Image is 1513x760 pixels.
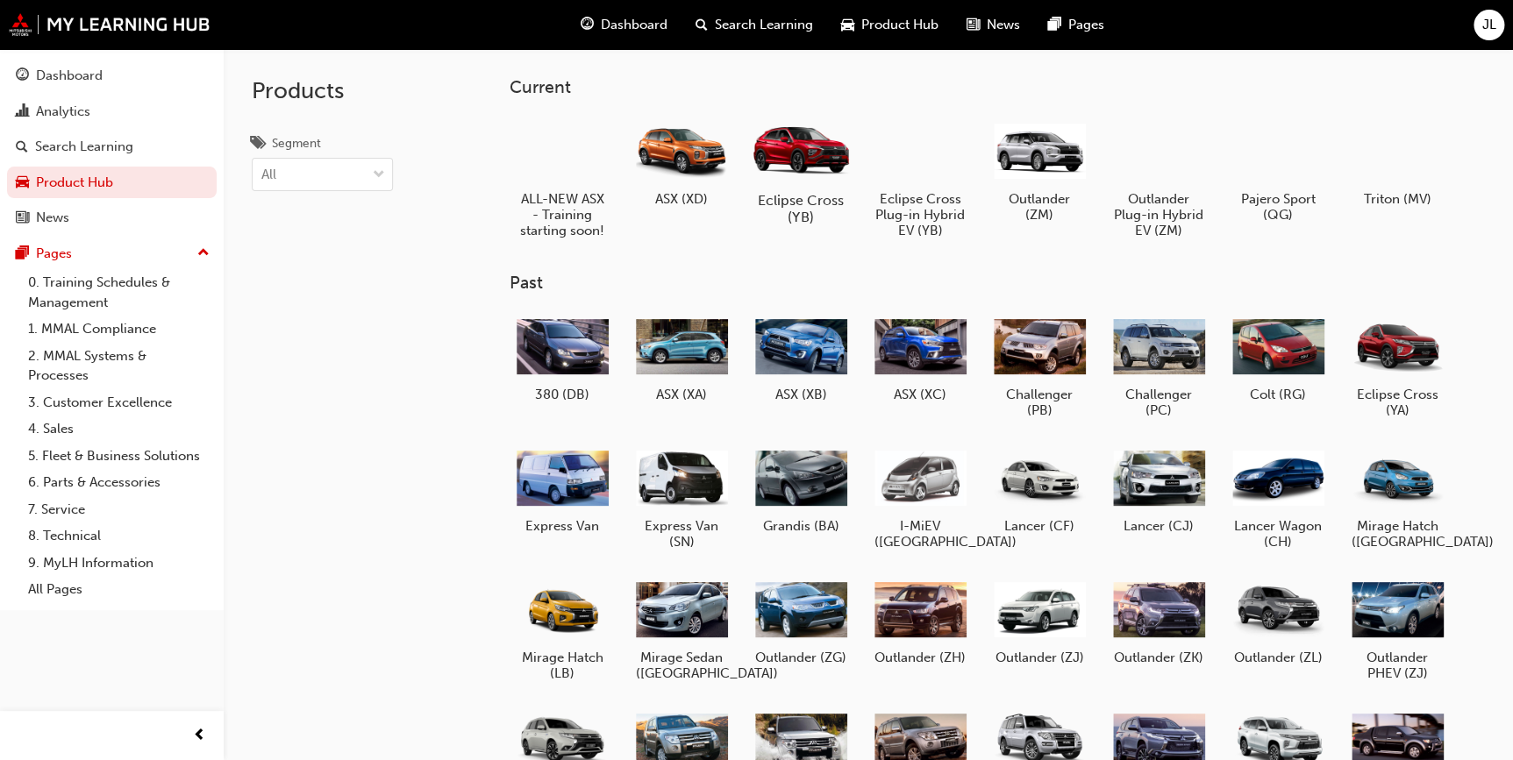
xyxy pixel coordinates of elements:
a: Outlander (ZH) [867,571,973,672]
h5: ASX (XC) [874,387,967,402]
a: Outlander (ZM) [987,111,1092,229]
a: news-iconNews [953,7,1034,43]
a: Mirage Hatch ([GEOGRAPHIC_DATA]) [1345,439,1450,557]
a: Lancer (CF) [987,439,1092,541]
a: News [7,202,217,234]
a: Eclipse Cross (YA) [1345,308,1450,425]
span: chart-icon [16,104,29,120]
a: ASX (XC) [867,308,973,409]
a: Lancer Wagon (CH) [1225,439,1331,557]
a: ALL-NEW ASX - Training starting soon! [510,111,615,245]
h5: ASX (XB) [755,387,847,402]
a: 4. Sales [21,416,217,443]
a: Eclipse Cross Plug-in Hybrid EV (YB) [867,111,973,245]
span: Dashboard [601,15,667,35]
h5: Eclipse Cross (YB) [752,192,849,225]
a: 0. Training Schedules & Management [21,269,217,316]
h5: Outlander (ZG) [755,650,847,665]
a: ASX (XD) [629,111,734,213]
a: All Pages [21,576,217,603]
a: Outlander (ZG) [748,571,853,672]
h5: Outlander (ZK) [1113,650,1205,665]
div: News [36,208,69,228]
a: 1. MMAL Compliance [21,316,217,343]
div: Segment [272,135,321,153]
div: Dashboard [36,66,103,86]
span: guage-icon [581,14,594,36]
a: Eclipse Cross (YB) [748,111,853,229]
h5: Express Van [517,518,609,534]
button: Pages [7,238,217,270]
a: search-iconSearch Learning [682,7,827,43]
a: Analytics [7,96,217,128]
span: search-icon [16,139,28,155]
a: Dashboard [7,60,217,92]
h5: 380 (DB) [517,387,609,402]
a: Product Hub [7,167,217,199]
a: ASX (XA) [629,308,734,409]
h5: Challenger (PC) [1113,387,1205,418]
h5: ASX (XD) [636,191,728,207]
a: Mirage Sedan ([GEOGRAPHIC_DATA]) [629,571,734,688]
span: tags-icon [252,137,265,153]
h5: Mirage Sedan ([GEOGRAPHIC_DATA]) [636,650,728,681]
h5: Outlander (ZL) [1232,650,1324,665]
div: All [261,165,276,185]
span: down-icon [373,164,385,187]
a: Outlander (ZK) [1106,571,1211,672]
span: Pages [1068,15,1104,35]
h3: Past [510,273,1485,293]
a: 380 (DB) [510,308,615,409]
a: Pajero Sport (QG) [1225,111,1331,229]
h2: Products [252,77,393,105]
a: Grandis (BA) [748,439,853,541]
span: car-icon [841,14,854,36]
h5: Triton (MV) [1352,191,1444,207]
span: news-icon [16,210,29,226]
button: JL [1474,10,1504,40]
a: 9. MyLH Information [21,550,217,577]
h5: Eclipse Cross (YA) [1352,387,1444,418]
a: Mirage Hatch (LB) [510,571,615,688]
h5: Pajero Sport (QG) [1232,191,1324,223]
a: Challenger (PC) [1106,308,1211,425]
a: Outlander PHEV (ZJ) [1345,571,1450,688]
a: 6. Parts & Accessories [21,469,217,496]
span: Product Hub [861,15,938,35]
h5: Express Van (SN) [636,518,728,550]
h5: Lancer (CJ) [1113,518,1205,534]
a: Outlander Plug-in Hybrid EV (ZM) [1106,111,1211,245]
a: Challenger (PB) [987,308,1092,425]
h5: Colt (RG) [1232,387,1324,402]
h5: ALL-NEW ASX - Training starting soon! [517,191,609,238]
h3: Current [510,77,1485,97]
a: Outlander (ZL) [1225,571,1331,672]
a: Search Learning [7,131,217,163]
h5: ASX (XA) [636,387,728,402]
span: guage-icon [16,68,29,84]
h5: Mirage Hatch (LB) [517,650,609,681]
h5: Outlander (ZJ) [994,650,1086,665]
a: ASX (XB) [748,308,853,409]
img: mmal [9,13,211,36]
h5: Outlander PHEV (ZJ) [1352,650,1444,681]
a: I-MiEV ([GEOGRAPHIC_DATA]) [867,439,973,557]
h5: Outlander Plug-in Hybrid EV (ZM) [1113,191,1205,238]
h5: Outlander (ZH) [874,650,967,665]
a: Express Van [510,439,615,541]
a: 7. Service [21,496,217,523]
span: JL [1482,15,1496,35]
span: prev-icon [193,725,206,747]
span: Search Learning [715,15,813,35]
h5: Mirage Hatch ([GEOGRAPHIC_DATA]) [1352,518,1444,550]
a: 2. MMAL Systems & Processes [21,343,217,389]
span: News [987,15,1020,35]
a: guage-iconDashboard [567,7,682,43]
a: 8. Technical [21,522,217,550]
h5: Lancer Wagon (CH) [1232,518,1324,550]
span: news-icon [967,14,980,36]
div: Pages [36,244,72,264]
a: Colt (RG) [1225,308,1331,409]
h5: Grandis (BA) [755,518,847,534]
